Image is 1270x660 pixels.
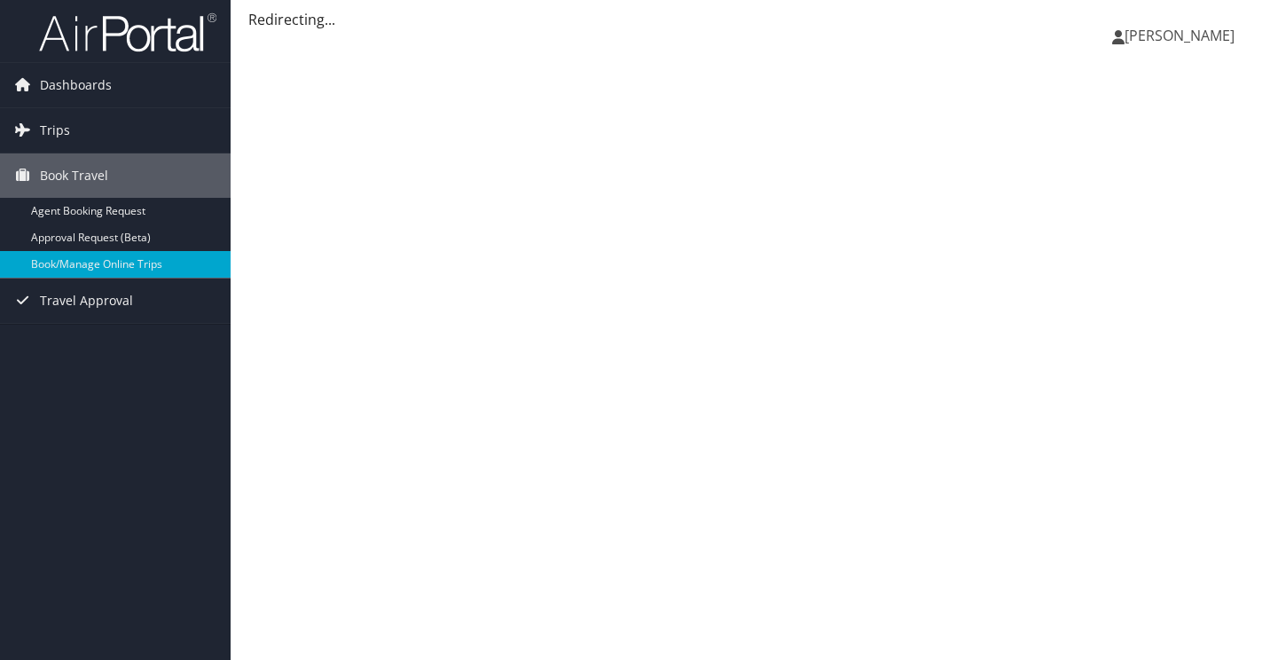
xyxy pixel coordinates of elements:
span: Trips [40,108,70,153]
a: [PERSON_NAME] [1112,9,1252,62]
span: Book Travel [40,153,108,198]
span: Dashboards [40,63,112,107]
div: Redirecting... [248,9,1252,30]
span: [PERSON_NAME] [1125,26,1235,45]
span: Travel Approval [40,279,133,323]
img: airportal-logo.png [39,12,216,53]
